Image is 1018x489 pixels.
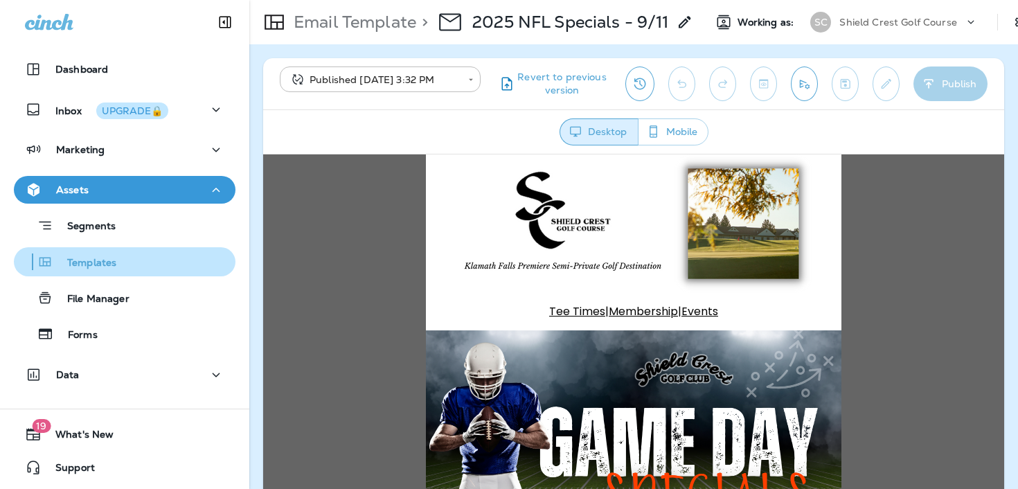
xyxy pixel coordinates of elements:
p: Segments [53,220,116,234]
button: Support [14,454,235,481]
button: Segments [14,211,235,240]
a: Tee Times [286,149,342,165]
button: Mobile [638,118,708,145]
span: 19 [32,419,51,433]
p: Templates [53,257,116,270]
p: Dashboard [55,64,108,75]
span: | | [286,149,455,165]
a: Membership [346,149,415,165]
span: What's New [42,429,114,445]
p: Shield Crest Golf Course [839,17,956,28]
button: UPGRADE🔒 [96,103,168,119]
p: Marketing [56,144,105,155]
button: InboxUPGRADE🔒 [14,96,235,123]
span: Working as: [738,17,796,28]
div: SC [810,12,831,33]
button: Templates [14,247,235,276]
p: Assets [56,184,89,195]
p: Data [56,369,80,380]
button: Collapse Sidebar [206,8,244,36]
span: Support [42,462,95,479]
button: Forms [14,319,235,348]
div: UPGRADE🔒 [102,106,163,116]
p: 2025 NFL Specials - 9/11 [472,12,668,33]
p: Email Template [288,12,416,33]
div: Published [DATE] 3:32 PM [289,73,458,87]
button: Desktop [560,118,639,145]
p: File Manager [53,293,130,306]
button: Marketing [14,136,235,163]
button: Send test email [791,66,818,101]
button: Dashboard [14,55,235,83]
button: Revert to previous version [492,66,614,101]
a: Events [418,149,455,165]
p: Inbox [55,103,168,117]
p: > [416,12,428,33]
p: Forms [54,329,98,342]
button: 19What's New [14,420,235,448]
button: Assets [14,176,235,204]
img: Shield-Crest--Game-Day-Specials----Blog.png [163,176,578,410]
button: File Manager [14,283,235,312]
span: Revert to previous version [515,71,609,97]
button: Data [14,361,235,389]
button: View Changelog [625,66,654,101]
